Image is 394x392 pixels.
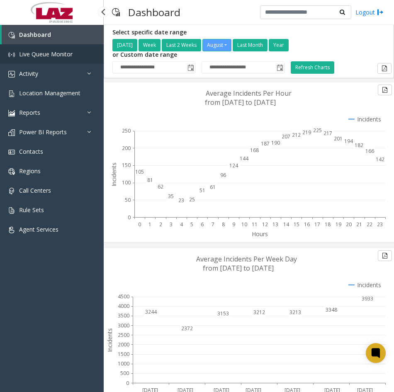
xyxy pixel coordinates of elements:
[275,62,284,73] span: Toggle popup
[19,31,51,39] span: Dashboard
[190,221,193,228] text: 5
[326,306,337,313] text: 3348
[138,221,141,228] text: 0
[201,221,204,228] text: 6
[122,144,131,151] text: 200
[8,32,15,39] img: 'icon'
[362,295,373,302] text: 3933
[128,213,131,220] text: 0
[120,370,129,377] text: 500
[283,221,289,228] text: 14
[181,325,193,332] text: 2372
[170,221,173,228] text: 3
[118,360,129,367] text: 1000
[122,162,131,169] text: 150
[139,39,161,51] button: Week
[367,221,372,228] text: 22
[125,196,131,203] text: 50
[336,221,341,228] text: 19
[314,221,320,228] text: 17
[377,63,392,74] button: Export to pdf
[252,221,258,228] text: 11
[19,186,51,194] span: Call Centers
[323,130,332,137] text: 217
[8,90,15,97] img: 'icon'
[124,2,185,22] h3: Dashboard
[8,71,15,77] img: 'icon'
[210,184,216,191] text: 61
[250,147,259,154] text: 168
[118,312,129,319] text: 3500
[334,135,343,142] text: 201
[118,322,129,329] text: 3000
[8,227,15,233] img: 'icon'
[118,293,129,300] text: 4500
[325,221,331,228] text: 18
[269,39,289,51] button: Year
[19,70,38,77] span: Activity
[240,155,249,162] text: 144
[19,89,80,97] span: Location Management
[313,127,322,134] text: 225
[378,250,392,261] button: Export to pdf
[346,221,352,228] text: 20
[19,206,44,214] span: Rule Sets
[19,109,40,116] span: Reports
[112,51,285,58] h5: or Custom date range
[291,61,334,74] button: Refresh Charts
[302,129,311,136] text: 219
[110,162,118,186] text: Incidents
[135,168,144,175] text: 105
[19,167,41,175] span: Regions
[106,328,114,352] text: Incidents
[229,162,238,169] text: 124
[8,129,15,136] img: 'icon'
[206,89,292,98] text: Average Incidents Per Hour
[262,221,268,228] text: 12
[376,155,384,162] text: 142
[217,310,229,317] text: 3153
[378,85,392,95] button: Export to pdf
[272,221,278,228] text: 13
[8,188,15,194] img: 'icon'
[304,221,310,228] text: 16
[118,302,129,310] text: 4000
[294,221,299,228] text: 15
[365,147,374,154] text: 166
[118,331,129,338] text: 2500
[8,51,15,58] img: 'icon'
[180,221,183,228] text: 4
[8,110,15,116] img: 'icon'
[168,193,174,200] text: 35
[212,221,214,228] text: 7
[112,29,290,36] h5: Select specific date range
[19,148,43,155] span: Contacts
[220,172,226,179] text: 96
[147,177,153,184] text: 81
[122,179,131,186] text: 100
[282,133,290,140] text: 207
[222,221,225,228] text: 8
[118,351,129,358] text: 1500
[344,138,353,145] text: 194
[186,62,195,73] span: Toggle popup
[112,39,137,51] button: [DATE]
[196,254,297,264] text: Average Incidents Per Week Day
[145,308,157,315] text: 3244
[8,149,15,155] img: 'icon'
[8,168,15,175] img: 'icon'
[261,140,270,147] text: 187
[159,221,162,228] text: 2
[355,8,384,17] a: Logout
[377,8,384,17] img: logout
[118,341,129,348] text: 2000
[253,309,265,316] text: 3212
[148,221,151,228] text: 1
[162,39,201,51] button: Last 2 Weeks
[355,142,363,149] text: 182
[205,98,276,107] text: from [DATE] to [DATE]
[233,39,268,51] button: Last Month
[112,2,120,22] img: pageIcon
[252,230,268,238] text: Hours
[8,207,15,214] img: 'icon'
